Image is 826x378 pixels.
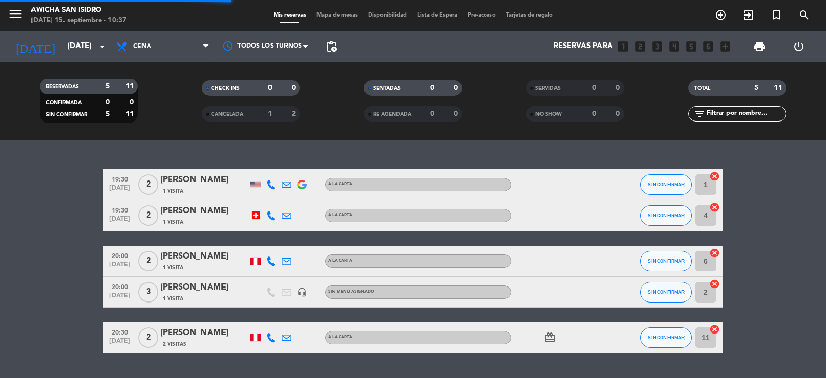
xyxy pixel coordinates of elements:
i: looks_4 [668,40,681,53]
i: turned_in_not [770,9,783,21]
div: [PERSON_NAME] [160,326,248,340]
strong: 0 [454,110,460,117]
div: [PERSON_NAME] [160,173,248,187]
strong: 11 [125,83,136,90]
span: 1 Visita [163,218,183,226]
span: A la carta [328,259,352,263]
i: looks_one [616,40,630,53]
strong: 0 [616,84,622,92]
span: [DATE] [107,261,133,273]
span: SIN CONFIRMAR [648,258,685,264]
strong: 5 [754,84,758,92]
span: A la carta [328,335,352,339]
span: RESERVADAS [46,84,79,89]
i: cancel [709,324,720,335]
span: SIN CONFIRMAR [648,335,685,340]
div: [DATE] 15. septiembre - 10:37 [31,16,126,26]
i: cancel [709,248,720,258]
strong: 0 [430,84,434,92]
span: CONFIRMADA [46,100,82,105]
span: Sin menú asignado [328,290,374,294]
span: 2 [138,327,158,348]
i: cancel [709,279,720,289]
button: SIN CONFIRMAR [640,251,692,271]
strong: 1 [268,110,272,117]
div: LOG OUT [779,31,818,62]
div: [PERSON_NAME] [160,281,248,294]
strong: 0 [430,110,434,117]
button: SIN CONFIRMAR [640,174,692,195]
span: [DATE] [107,185,133,196]
i: power_settings_new [792,40,805,53]
span: 20:00 [107,280,133,292]
input: Filtrar por nombre... [706,108,786,119]
span: CHECK INS [211,86,240,91]
i: looks_5 [685,40,698,53]
span: NO SHOW [535,112,562,117]
strong: 2 [292,110,298,117]
i: add_box [719,40,732,53]
strong: 0 [268,84,272,92]
strong: 0 [592,110,596,117]
span: 2 [138,205,158,226]
i: cancel [709,171,720,182]
span: Pre-acceso [463,12,501,18]
span: Mis reservas [268,12,311,18]
span: RE AGENDADA [373,112,411,117]
span: SIN CONFIRMAR [648,289,685,295]
span: 2 [138,174,158,195]
i: add_circle_outline [714,9,727,21]
strong: 0 [616,110,622,117]
span: [DATE] [107,292,133,304]
div: [PERSON_NAME] [160,250,248,263]
span: pending_actions [325,40,338,53]
i: [DATE] [8,35,62,58]
strong: 0 [130,99,136,106]
strong: 0 [106,99,110,106]
i: looks_3 [650,40,664,53]
strong: 0 [292,84,298,92]
strong: 5 [106,83,110,90]
span: Reservas para [553,42,613,51]
span: 2 [138,251,158,271]
span: 1 Visita [163,264,183,272]
i: search [798,9,811,21]
div: [PERSON_NAME] [160,204,248,218]
span: 20:00 [107,249,133,261]
strong: 11 [125,111,136,118]
i: filter_list [693,108,706,120]
span: print [753,40,766,53]
i: cancel [709,202,720,213]
strong: 11 [774,84,784,92]
i: menu [8,6,23,22]
span: 19:30 [107,204,133,216]
span: SIN CONFIRMAR [648,182,685,187]
i: exit_to_app [742,9,755,21]
span: Lista de Espera [412,12,463,18]
span: TOTAL [694,86,710,91]
span: SENTADAS [373,86,401,91]
span: 1 Visita [163,295,183,303]
button: SIN CONFIRMAR [640,327,692,348]
span: Tarjetas de regalo [501,12,558,18]
strong: 0 [454,84,460,92]
span: [DATE] [107,216,133,228]
i: looks_6 [702,40,715,53]
button: SIN CONFIRMAR [640,205,692,226]
i: arrow_drop_down [96,40,108,53]
span: SERVIDAS [535,86,561,91]
span: 20:30 [107,326,133,338]
span: Cena [133,43,151,50]
strong: 0 [592,84,596,92]
span: 1 Visita [163,187,183,195]
span: SIN CONFIRMAR [46,112,87,117]
span: 2 Visitas [163,340,186,349]
span: Disponibilidad [363,12,412,18]
span: A la carta [328,213,352,217]
span: 19:30 [107,173,133,185]
span: SIN CONFIRMAR [648,213,685,218]
span: CANCELADA [211,112,243,117]
strong: 5 [106,111,110,118]
span: [DATE] [107,338,133,350]
button: menu [8,6,23,25]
